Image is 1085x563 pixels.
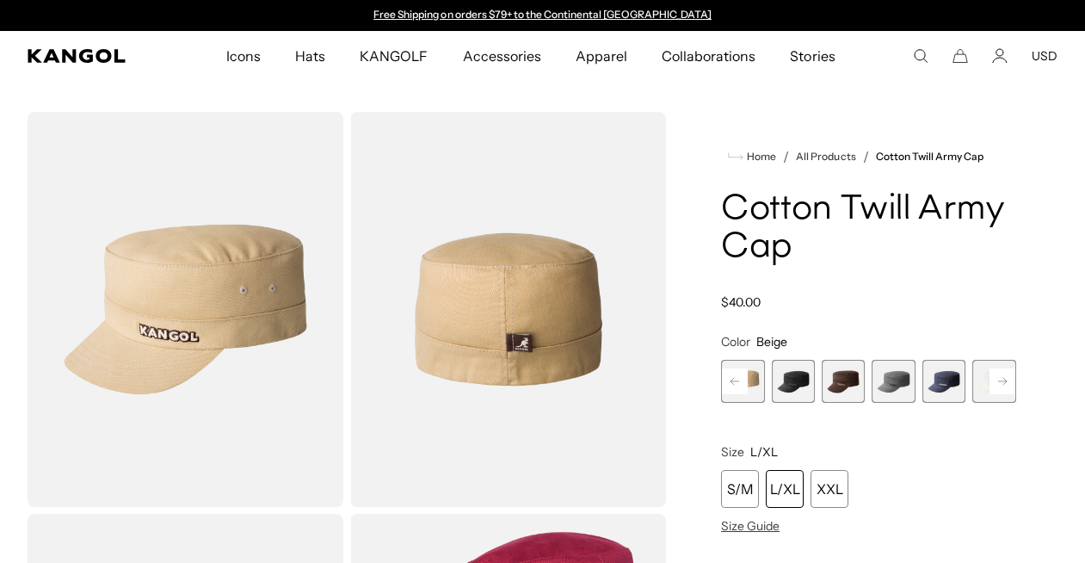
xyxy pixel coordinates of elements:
nav: breadcrumbs [721,146,1016,167]
label: Grey [872,360,915,403]
span: Beige [756,334,787,350]
div: 4 of 9 [772,360,815,403]
span: Icons [226,31,261,81]
img: color-beige [28,112,343,507]
a: Apparel [558,31,644,81]
img: color-beige [350,112,666,507]
li: / [776,146,789,167]
li: / [856,146,869,167]
div: 8 of 9 [972,360,1015,403]
a: Free Shipping on orders $79+ to the Continental [GEOGRAPHIC_DATA] [373,8,712,21]
button: USD [1032,48,1057,64]
span: Accessories [463,31,541,81]
span: L/XL [750,444,778,460]
a: Icons [209,31,278,81]
summary: Search here [913,48,928,64]
a: Accessories [446,31,558,81]
a: Hats [278,31,342,81]
span: Hats [295,31,325,81]
div: L/XL [766,470,804,508]
span: Home [743,151,776,163]
span: Stories [790,31,835,81]
label: White [972,360,1015,403]
label: Beige [721,360,764,403]
a: All Products [796,151,855,163]
h1: Cotton Twill Army Cap [721,191,1016,267]
a: Account [992,48,1008,64]
span: KANGOLF [360,31,428,81]
div: XXL [811,470,848,508]
span: Color [721,334,750,350]
a: Home [728,149,776,164]
span: Apparel [576,31,627,81]
label: Brown [822,360,865,403]
span: Size Guide [721,518,780,534]
a: Cotton Twill Army Cap [876,151,984,163]
span: $40.00 [721,294,761,310]
button: Cart [952,48,968,64]
div: 6 of 9 [872,360,915,403]
div: S/M [721,470,759,508]
div: 3 of 9 [721,360,764,403]
div: Announcement [366,9,720,22]
div: 5 of 9 [822,360,865,403]
a: Stories [773,31,852,81]
div: 1 of 2 [366,9,720,22]
div: 7 of 9 [922,360,965,403]
a: Kangol [28,49,149,63]
label: Black [772,360,815,403]
a: Collaborations [644,31,773,81]
a: KANGOLF [342,31,445,81]
slideshow-component: Announcement bar [366,9,720,22]
span: Collaborations [662,31,755,81]
span: Size [721,444,744,460]
label: Navy [922,360,965,403]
